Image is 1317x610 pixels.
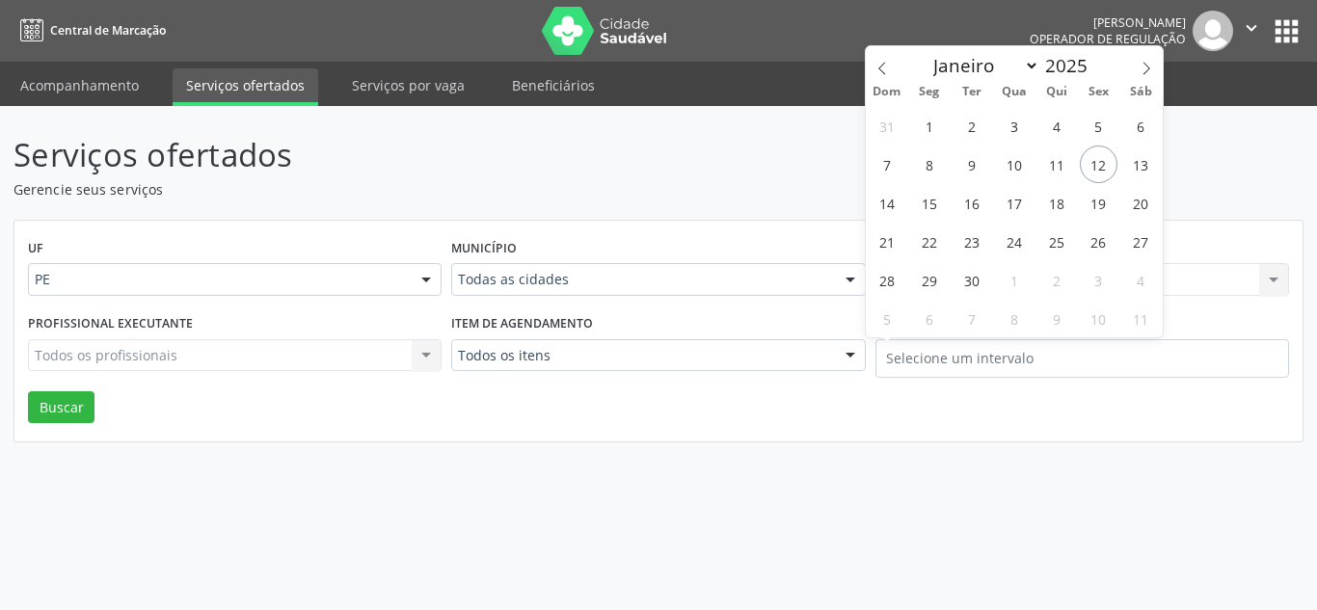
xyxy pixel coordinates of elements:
[1037,107,1075,145] span: Setembro 4, 2025
[953,261,990,299] span: Setembro 30, 2025
[451,309,593,339] label: Item de agendamento
[953,300,990,337] span: Outubro 7, 2025
[1233,11,1270,51] button: 
[1037,223,1075,260] span: Setembro 25, 2025
[868,107,905,145] span: Agosto 31, 2025
[1037,146,1075,183] span: Setembro 11, 2025
[995,261,1033,299] span: Outubro 1, 2025
[1080,146,1117,183] span: Setembro 12, 2025
[866,86,908,98] span: Dom
[995,184,1033,222] span: Setembro 17, 2025
[995,107,1033,145] span: Setembro 3, 2025
[28,391,94,424] button: Buscar
[910,184,948,222] span: Setembro 15, 2025
[1270,14,1304,48] button: apps
[1122,146,1160,183] span: Setembro 13, 2025
[1030,31,1186,47] span: Operador de regulação
[1122,184,1160,222] span: Setembro 20, 2025
[498,68,608,102] a: Beneficiários
[173,68,318,106] a: Serviços ofertados
[925,52,1040,79] select: Month
[1122,223,1160,260] span: Setembro 27, 2025
[995,223,1033,260] span: Setembro 24, 2025
[868,146,905,183] span: Setembro 7, 2025
[995,146,1033,183] span: Setembro 10, 2025
[338,68,478,102] a: Serviços por vaga
[910,107,948,145] span: Setembro 1, 2025
[13,14,166,46] a: Central de Marcação
[28,234,43,264] label: UF
[1080,261,1117,299] span: Outubro 3, 2025
[993,86,1035,98] span: Qua
[910,223,948,260] span: Setembro 22, 2025
[953,223,990,260] span: Setembro 23, 2025
[1080,107,1117,145] span: Setembro 5, 2025
[1037,261,1075,299] span: Outubro 2, 2025
[1039,53,1103,78] input: Year
[1030,14,1186,31] div: [PERSON_NAME]
[1193,11,1233,51] img: img
[1080,300,1117,337] span: Outubro 10, 2025
[953,184,990,222] span: Setembro 16, 2025
[1122,300,1160,337] span: Outubro 11, 2025
[458,270,825,289] span: Todas as cidades
[953,107,990,145] span: Setembro 2, 2025
[908,86,951,98] span: Seg
[1037,184,1075,222] span: Setembro 18, 2025
[1122,261,1160,299] span: Outubro 4, 2025
[868,184,905,222] span: Setembro 14, 2025
[953,146,990,183] span: Setembro 9, 2025
[28,309,193,339] label: Profissional executante
[995,300,1033,337] span: Outubro 8, 2025
[13,131,917,179] p: Serviços ofertados
[1035,86,1078,98] span: Qui
[1120,86,1163,98] span: Sáb
[1078,86,1120,98] span: Sex
[1122,107,1160,145] span: Setembro 6, 2025
[7,68,152,102] a: Acompanhamento
[35,270,402,289] span: PE
[50,22,166,39] span: Central de Marcação
[868,261,905,299] span: Setembro 28, 2025
[458,346,825,365] span: Todos os itens
[1080,223,1117,260] span: Setembro 26, 2025
[1241,17,1262,39] i: 
[1080,184,1117,222] span: Setembro 19, 2025
[910,146,948,183] span: Setembro 8, 2025
[1037,300,1075,337] span: Outubro 9, 2025
[451,234,517,264] label: Município
[910,261,948,299] span: Setembro 29, 2025
[868,300,905,337] span: Outubro 5, 2025
[875,339,1289,378] input: Selecione um intervalo
[868,223,905,260] span: Setembro 21, 2025
[951,86,993,98] span: Ter
[13,179,917,199] p: Gerencie seus serviços
[910,300,948,337] span: Outubro 6, 2025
